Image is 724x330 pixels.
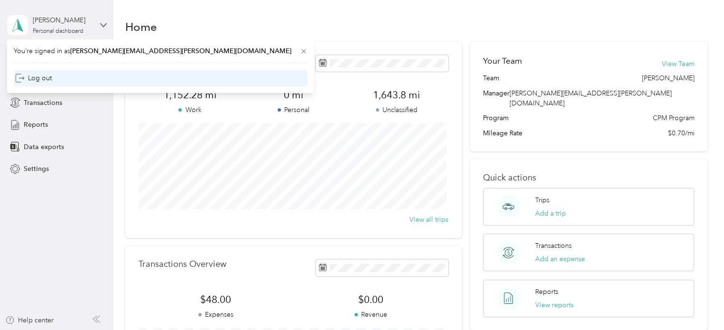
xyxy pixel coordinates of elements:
[70,47,291,55] span: [PERSON_NAME][EMAIL_ADDRESS][PERSON_NAME][DOMAIN_NAME]
[535,287,558,297] p: Reports
[345,105,448,115] p: Unclassified
[139,293,293,306] span: $48.00
[483,128,522,138] span: Mileage Rate
[24,164,49,174] span: Settings
[535,208,566,218] button: Add a trip
[483,113,509,123] span: Program
[409,215,448,225] button: View all trips
[535,254,585,264] button: Add an expense
[24,120,48,130] span: Reports
[661,59,694,69] button: View Team
[483,173,694,183] p: Quick actions
[293,293,448,306] span: $0.00
[510,89,672,107] span: [PERSON_NAME][EMAIL_ADDRESS][PERSON_NAME][DOMAIN_NAME]
[33,28,84,34] div: Personal dashboard
[668,128,694,138] span: $0.70/mi
[345,88,448,102] span: 1,643.8 mi
[125,22,157,32] h1: Home
[241,105,345,115] p: Personal
[483,55,522,67] h2: Your Team
[14,46,307,56] span: You’re signed in as
[139,259,226,269] p: Transactions Overview
[33,15,92,25] div: [PERSON_NAME]
[652,113,694,123] span: CPM Program
[241,88,345,102] span: 0 mi
[24,98,62,108] span: Transactions
[24,142,64,152] span: Data exports
[671,277,724,330] iframe: Everlance-gr Chat Button Frame
[139,88,242,102] span: 1,152.28 mi
[535,195,549,205] p: Trips
[293,310,448,320] p: Revenue
[139,105,242,115] p: Work
[535,300,574,310] button: View reports
[5,315,54,325] button: Help center
[139,310,293,320] p: Expenses
[15,73,52,83] div: Log out
[483,88,510,108] span: Manager
[483,73,499,83] span: Team
[641,73,694,83] span: [PERSON_NAME]
[535,241,572,251] p: Transactions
